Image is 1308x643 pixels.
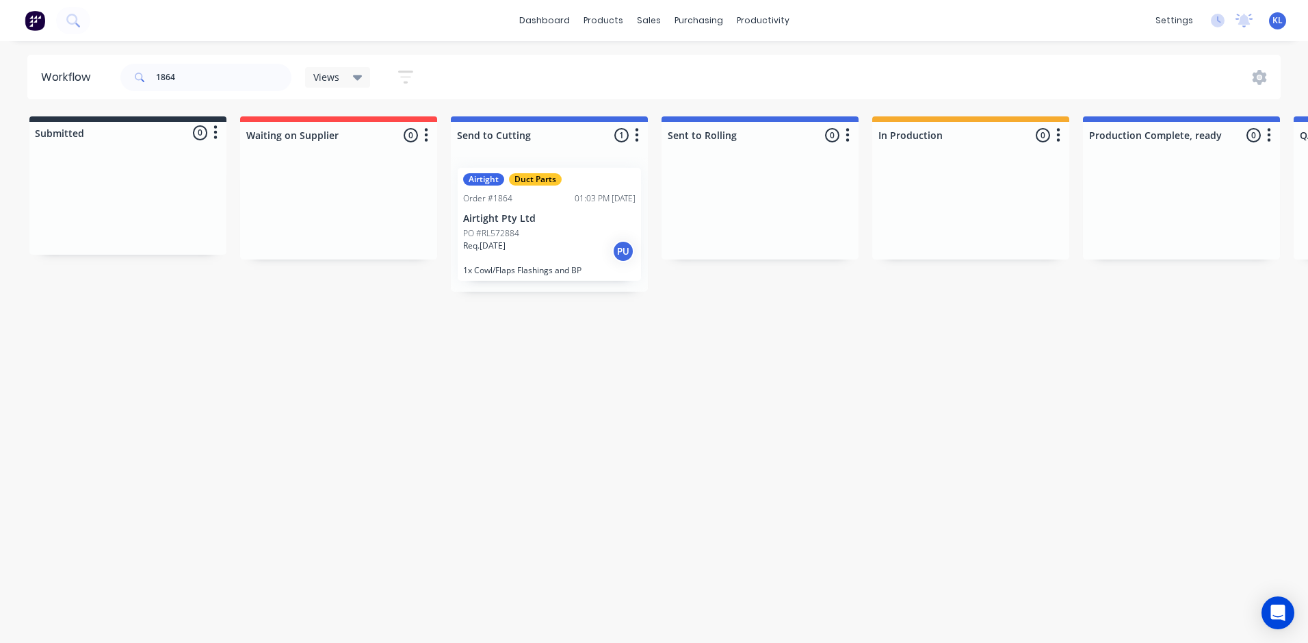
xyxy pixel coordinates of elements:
div: 01:03 PM [DATE] [575,192,636,205]
img: Factory [25,10,45,31]
div: settings [1149,10,1200,31]
div: PU [612,240,634,262]
div: purchasing [668,10,730,31]
div: Order #1864 [463,192,512,205]
p: PO #RL572884 [463,227,519,240]
div: Open Intercom Messenger [1261,596,1294,629]
span: Views [313,70,339,84]
div: sales [630,10,668,31]
div: Duct Parts [509,173,562,186]
div: Workflow [41,69,97,86]
p: Airtight Pty Ltd [463,213,636,225]
input: Search for orders... [156,64,291,91]
div: Airtight [463,173,504,186]
span: KL [1272,14,1283,27]
div: AirtightDuct PartsOrder #186401:03 PM [DATE]Airtight Pty LtdPO #RL572884Req.[DATE]PU1x Cowl/Flaps... [458,168,641,281]
div: productivity [730,10,796,31]
div: products [577,10,630,31]
p: Req. [DATE] [463,240,506,252]
p: 1x Cowl/Flaps Flashings and BP [463,265,636,275]
a: dashboard [512,10,577,31]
